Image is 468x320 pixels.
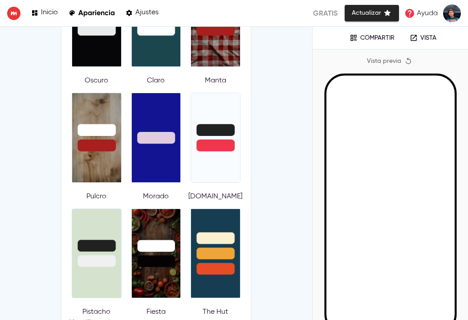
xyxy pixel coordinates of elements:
p: Claro [128,75,184,86]
p: Pulcro [69,191,124,202]
p: Fiesta [128,307,184,317]
p: Ayuda [417,8,438,19]
button: Compartir [343,31,401,45]
p: Morado [128,191,184,202]
p: Oscuro [69,75,124,86]
p: Compartir [360,34,395,42]
a: Ayuda [402,5,440,21]
p: Inicio [41,8,58,17]
p: Pistacho [69,307,124,317]
a: Vista [403,31,443,45]
img: ACg8ocJ8_lqexgEBE9QIfcc90CoDPLyn6ex9-mFTIb-FXYFTzcAe_1Y=s96-c [443,4,461,22]
button: Actualizar [345,5,399,21]
p: Gratis [313,8,338,19]
p: Apariencia [78,8,115,17]
a: Inicio [31,7,58,19]
p: The Hut [187,307,243,317]
p: Vista [420,34,436,42]
p: [DOMAIN_NAME] [187,191,243,202]
p: Manta [187,75,243,86]
p: Ajustes [135,8,159,17]
a: Apariencia [69,7,115,19]
a: Ajustes [126,7,159,19]
span: Actualizar [352,8,392,19]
